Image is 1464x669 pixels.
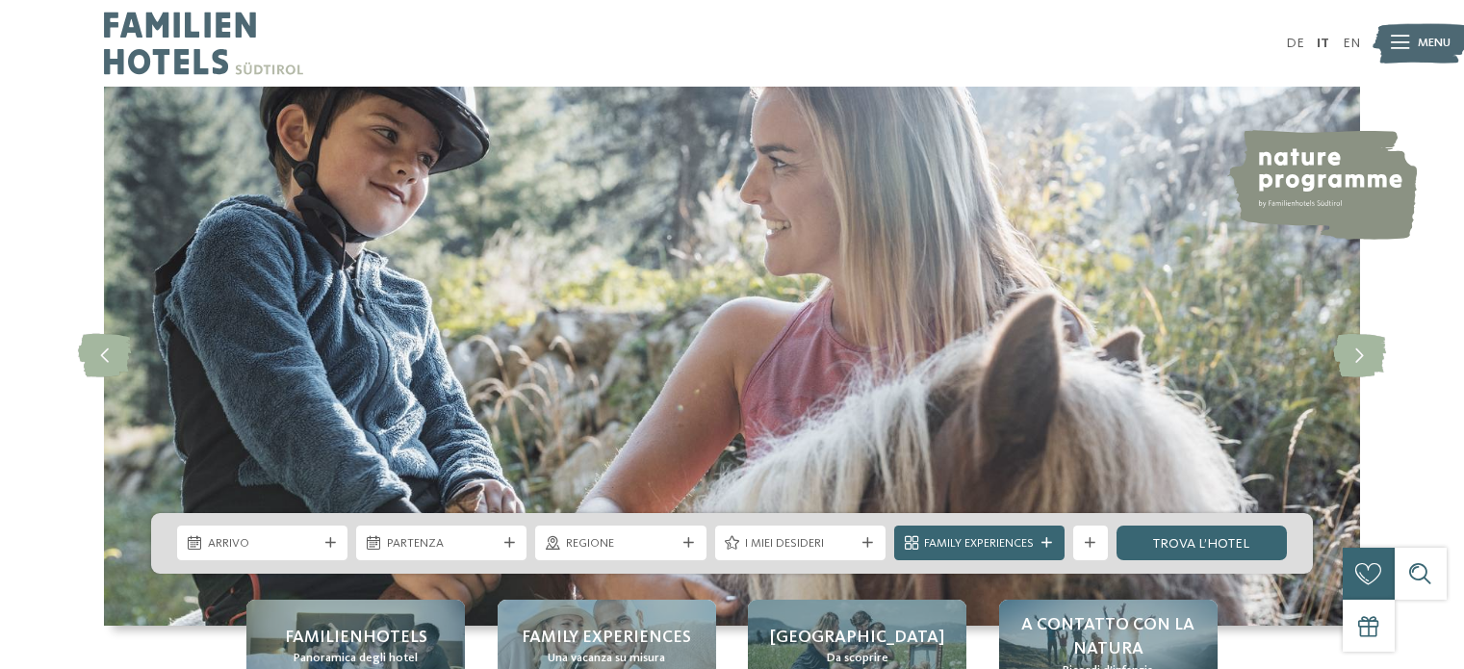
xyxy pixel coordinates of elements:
a: trova l’hotel [1117,526,1287,560]
span: Menu [1418,35,1451,52]
a: DE [1286,37,1304,50]
span: Family Experiences [924,535,1034,553]
span: Regione [566,535,676,553]
span: Partenza [387,535,497,553]
span: I miei desideri [745,535,855,553]
span: Panoramica degli hotel [294,650,418,667]
span: Arrivo [208,535,318,553]
span: Una vacanza su misura [548,650,665,667]
a: EN [1343,37,1360,50]
span: Family experiences [522,626,691,650]
span: Familienhotels [285,626,427,650]
img: nature programme by Familienhotels Südtirol [1226,130,1417,240]
a: IT [1317,37,1329,50]
img: Family hotel Alto Adige: the happy family places! [104,87,1360,626]
span: Da scoprire [827,650,888,667]
span: [GEOGRAPHIC_DATA] [770,626,944,650]
span: A contatto con la natura [1016,613,1200,661]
